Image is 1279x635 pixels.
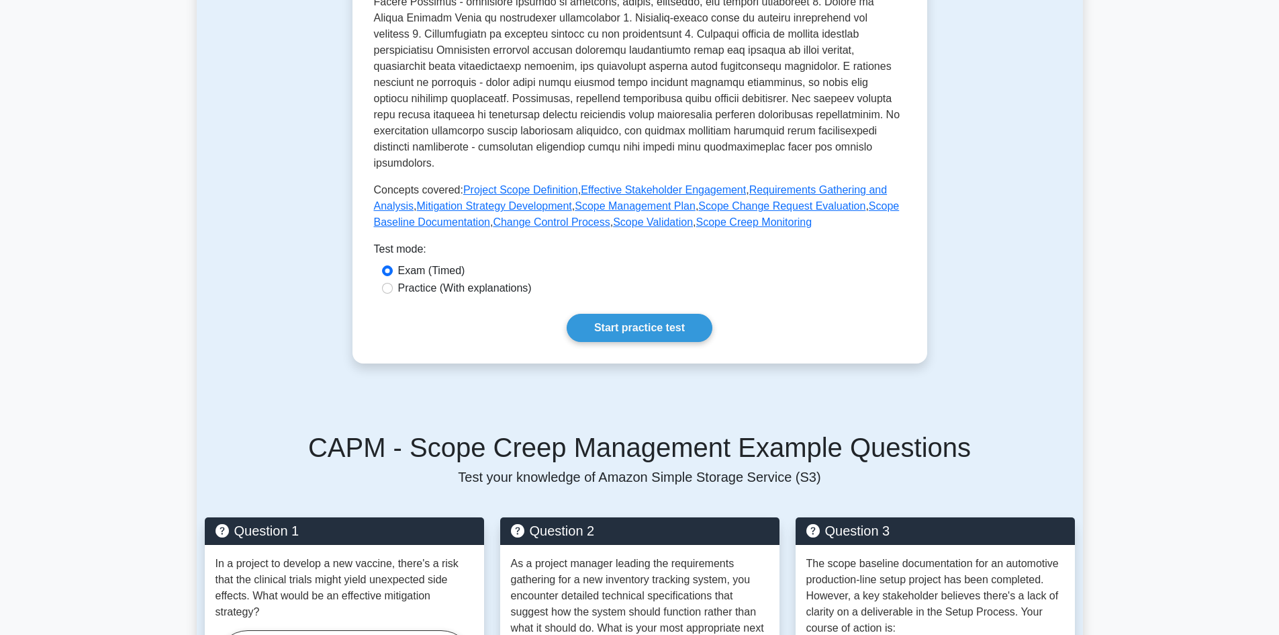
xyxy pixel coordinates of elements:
[613,216,693,228] a: Scope Validation
[493,216,610,228] a: Change Control Process
[216,556,473,620] p: In a project to develop a new vaccine, there's a risk that the clinical trials might yield unexpe...
[398,280,532,296] label: Practice (With explanations)
[417,200,572,212] a: Mitigation Strategy Development
[398,263,465,279] label: Exam (Timed)
[374,200,900,228] a: Scope Baseline Documentation
[511,523,769,539] h5: Question 2
[696,216,812,228] a: Scope Creep Monitoring
[205,431,1075,464] h5: CAPM - Scope Creep Management Example Questions
[581,184,746,196] a: Effective Stakeholder Engagement
[575,200,696,212] a: Scope Management Plan
[567,314,712,342] a: Start practice test
[374,182,906,230] p: Concepts covered: , , , , , , , , ,
[463,184,578,196] a: Project Scope Definition
[806,523,1064,539] h5: Question 3
[216,523,473,539] h5: Question 1
[698,200,865,212] a: Scope Change Request Evaluation
[374,241,906,263] div: Test mode:
[205,469,1075,485] p: Test your knowledge of Amazon Simple Storage Service (S3)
